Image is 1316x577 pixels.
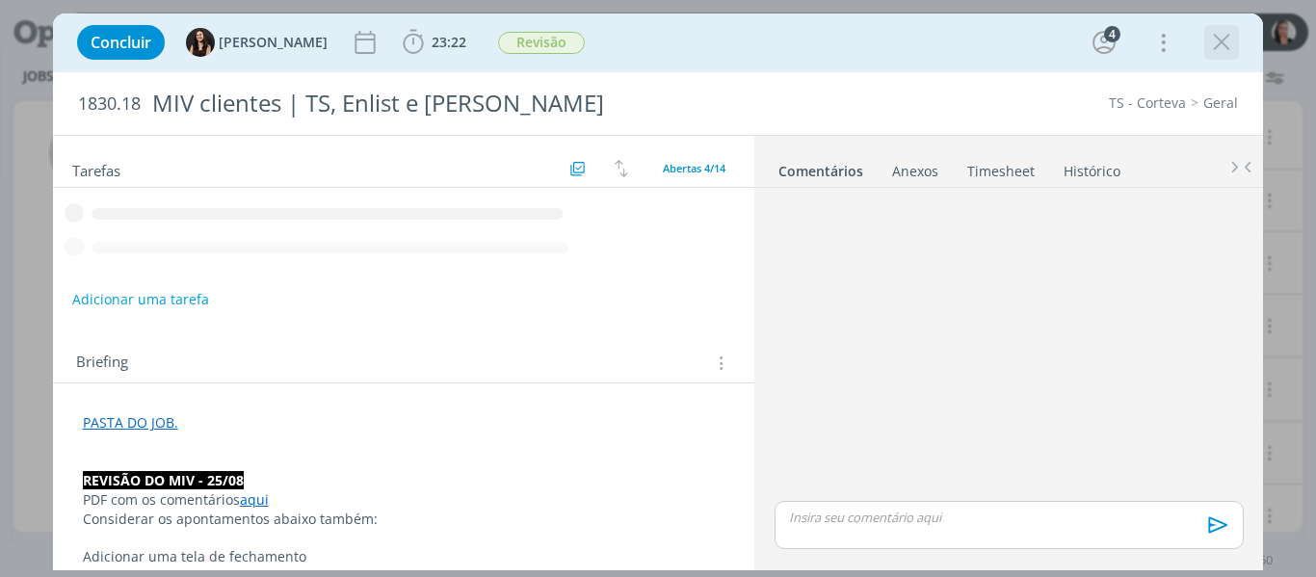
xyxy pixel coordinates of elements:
span: Abertas 4/14 [663,161,725,175]
a: Timesheet [966,153,1036,181]
a: TS - Corteva [1109,93,1186,112]
button: 23:22 [398,27,471,58]
button: 4 [1089,27,1119,58]
a: Comentários [777,153,864,181]
button: Concluir [77,25,165,60]
strong: REVISÃO DO MIV - 25/08 [83,471,244,489]
span: Tarefas [72,157,120,180]
a: PASTA DO JOB. [83,413,178,432]
a: aqui [240,490,269,509]
a: Histórico [1063,153,1121,181]
img: arrow-down-up.svg [615,160,628,177]
div: MIV clientes | TS, Enlist e [PERSON_NAME] [145,80,747,127]
span: Concluir [91,35,151,50]
span: [PERSON_NAME] [219,36,328,49]
button: Revisão [497,31,586,55]
p: Adicionar uma tela de fechamento [83,547,725,566]
div: Anexos [892,162,938,181]
span: 23:22 [432,33,466,51]
button: I[PERSON_NAME] [186,28,328,57]
p: Considerar os apontamentos abaixo também: [83,510,725,529]
span: Revisão [498,32,585,54]
div: 4 [1104,26,1120,42]
p: PDF com os comentários [83,490,725,510]
img: I [186,28,215,57]
a: Geral [1203,93,1238,112]
span: Briefing [76,351,128,376]
div: dialog [53,13,1264,570]
button: Adicionar uma tarefa [71,282,210,317]
span: 1830.18 [78,93,141,115]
